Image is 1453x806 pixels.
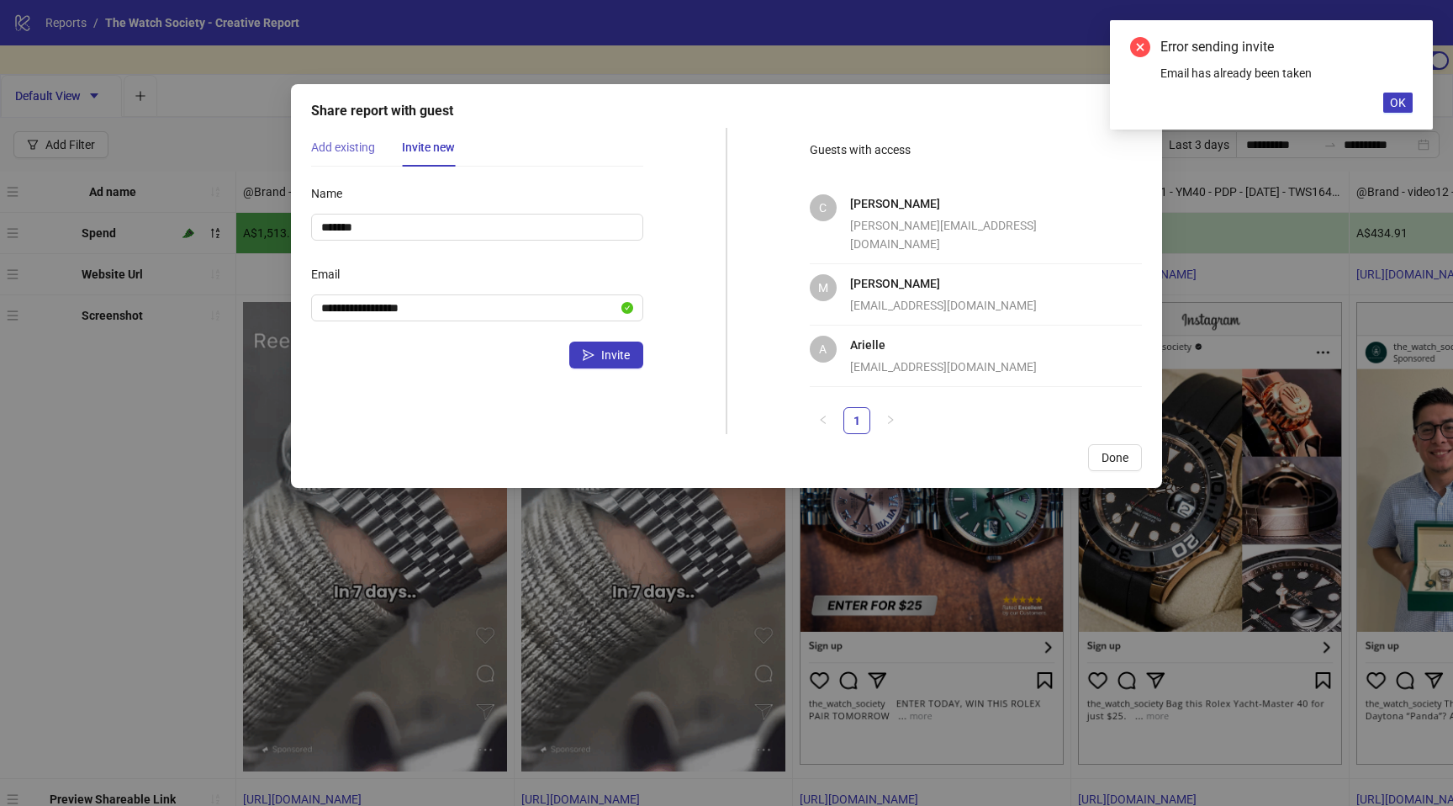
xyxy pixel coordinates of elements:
span: A [819,340,827,358]
li: 1 [843,407,870,434]
li: Previous Page [810,407,837,434]
input: Name [311,214,644,241]
div: Share report with guest [311,101,1143,121]
span: send [583,349,594,361]
label: Name [311,180,353,207]
button: Done [1088,444,1142,471]
li: Next Page [877,407,904,434]
input: Email [321,299,619,317]
span: right [885,415,896,425]
span: close-circle [1130,37,1150,57]
h4: [PERSON_NAME] [850,274,1096,293]
button: OK [1383,93,1413,113]
span: Done [1102,451,1128,464]
button: Invite [569,342,643,369]
button: left [810,407,837,434]
div: [PERSON_NAME][EMAIL_ADDRESS][DOMAIN_NAME] [850,216,1096,253]
h4: [PERSON_NAME] [850,194,1096,213]
span: left [818,415,828,425]
div: Add existing [311,138,375,156]
span: C [819,199,827,217]
a: 1 [844,408,869,433]
span: Guests with access [810,143,911,156]
button: right [877,407,904,434]
a: Close [1394,37,1413,56]
div: Error sending invite [1160,37,1413,57]
div: [EMAIL_ADDRESS][DOMAIN_NAME] [850,358,1096,376]
div: Email has already been taken [1160,64,1413,82]
div: [EMAIL_ADDRESS][DOMAIN_NAME] [850,296,1096,315]
span: Invite [601,348,630,362]
div: Invite new [402,138,455,156]
span: M [818,278,828,297]
h4: Arielle [850,336,1096,354]
span: OK [1390,96,1406,109]
label: Email [311,261,351,288]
